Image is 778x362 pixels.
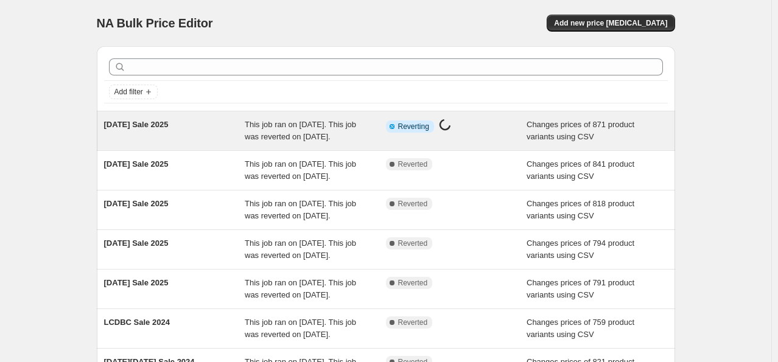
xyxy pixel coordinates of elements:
[527,318,634,339] span: Changes prices of 759 product variants using CSV
[104,238,169,248] span: [DATE] Sale 2025
[104,159,169,169] span: [DATE] Sale 2025
[527,199,634,220] span: Changes prices of 818 product variants using CSV
[547,15,675,32] button: Add new price [MEDICAL_DATA]
[109,85,158,99] button: Add filter
[398,318,428,327] span: Reverted
[527,238,634,260] span: Changes prices of 794 product variants using CSV
[245,318,356,339] span: This job ran on [DATE]. This job was reverted on [DATE].
[245,278,356,299] span: This job ran on [DATE]. This job was reverted on [DATE].
[97,16,213,30] span: NA Bulk Price Editor
[245,159,356,181] span: This job ran on [DATE]. This job was reverted on [DATE].
[104,199,169,208] span: [DATE] Sale 2025
[245,120,356,141] span: This job ran on [DATE]. This job was reverted on [DATE].
[245,199,356,220] span: This job ran on [DATE]. This job was reverted on [DATE].
[104,120,169,129] span: [DATE] Sale 2025
[245,238,356,260] span: This job ran on [DATE]. This job was reverted on [DATE].
[398,122,429,131] span: Reverting
[114,87,143,97] span: Add filter
[554,18,667,28] span: Add new price [MEDICAL_DATA]
[104,278,169,287] span: [DATE] Sale 2025
[527,278,634,299] span: Changes prices of 791 product variants using CSV
[104,318,170,327] span: LCDBC Sale 2024
[527,120,634,141] span: Changes prices of 871 product variants using CSV
[398,278,428,288] span: Reverted
[527,159,634,181] span: Changes prices of 841 product variants using CSV
[398,159,428,169] span: Reverted
[398,199,428,209] span: Reverted
[398,238,428,248] span: Reverted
